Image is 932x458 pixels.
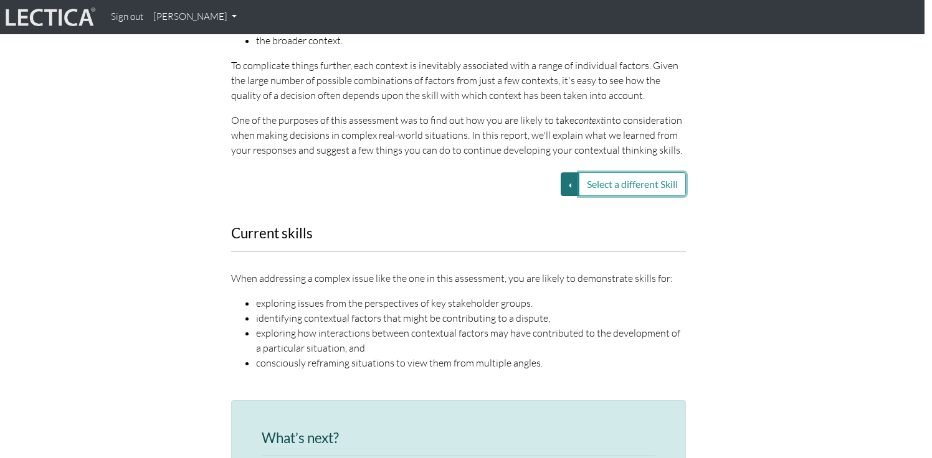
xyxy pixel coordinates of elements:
[579,172,686,196] button: Select a different Skill
[256,33,686,48] li: the broader context.
[231,58,686,103] p: To complicate things further, each context is inevitably associated with a range of individual fa...
[262,431,655,446] h3: What’s next?
[256,355,686,370] li: consciously reframing situations to view them from multiple angles.
[256,311,686,325] li: identifying contextual factors that might be contributing to a dispute,
[2,6,96,29] img: lecticalive
[574,114,604,126] em: context
[256,296,686,311] li: exploring issues from the perspectives of key stakeholder groups.
[256,325,686,355] li: exploring how interactions between contextual factors may have contributed to the development of ...
[231,113,686,157] p: One of the purposes of this assessment was to find out how you are likely to take into considerat...
[231,271,686,286] p: When addressing a complex issue like the one in this assessment, you are likely to demonstrate sk...
[106,5,148,29] a: Sign out
[231,226,686,241] h3: Current skills
[148,5,242,29] a: [PERSON_NAME]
